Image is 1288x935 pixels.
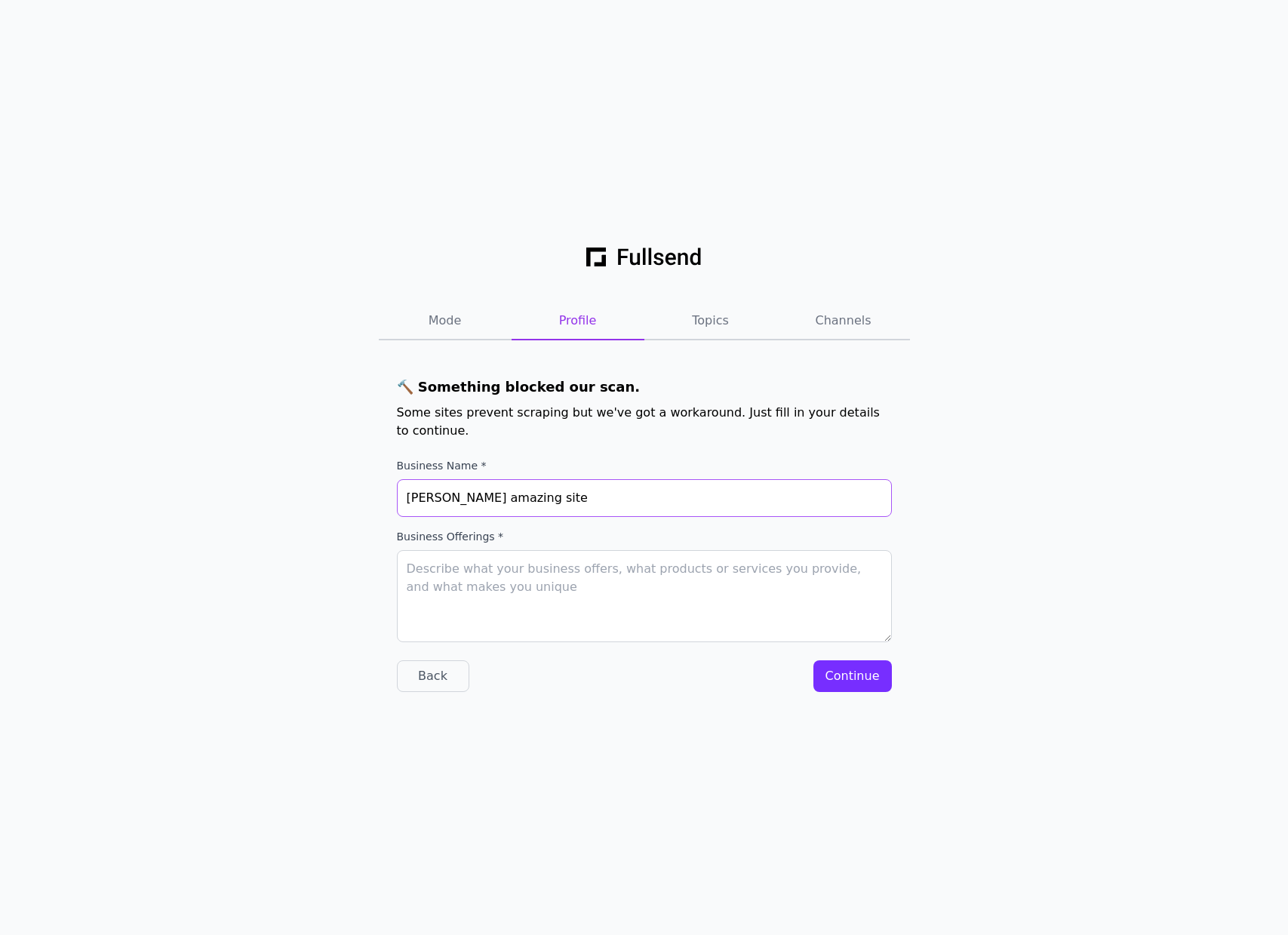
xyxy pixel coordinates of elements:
label: Business Offerings * [397,529,892,544]
div: Business Name * [397,458,487,473]
h1: 🔨 Something blocked our scan. [397,377,892,398]
input: Enter your business name [397,479,892,517]
button: Continue [813,660,892,692]
button: Mode [379,303,512,340]
div: Continue [825,667,880,685]
div: Some sites prevent scraping but we've got a workaround. Just fill in your details to continue. [397,404,892,440]
button: Back [397,660,469,692]
div: Back [410,667,456,685]
button: Topics [644,303,777,340]
button: Profile [512,303,644,340]
button: Channels [777,303,910,340]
